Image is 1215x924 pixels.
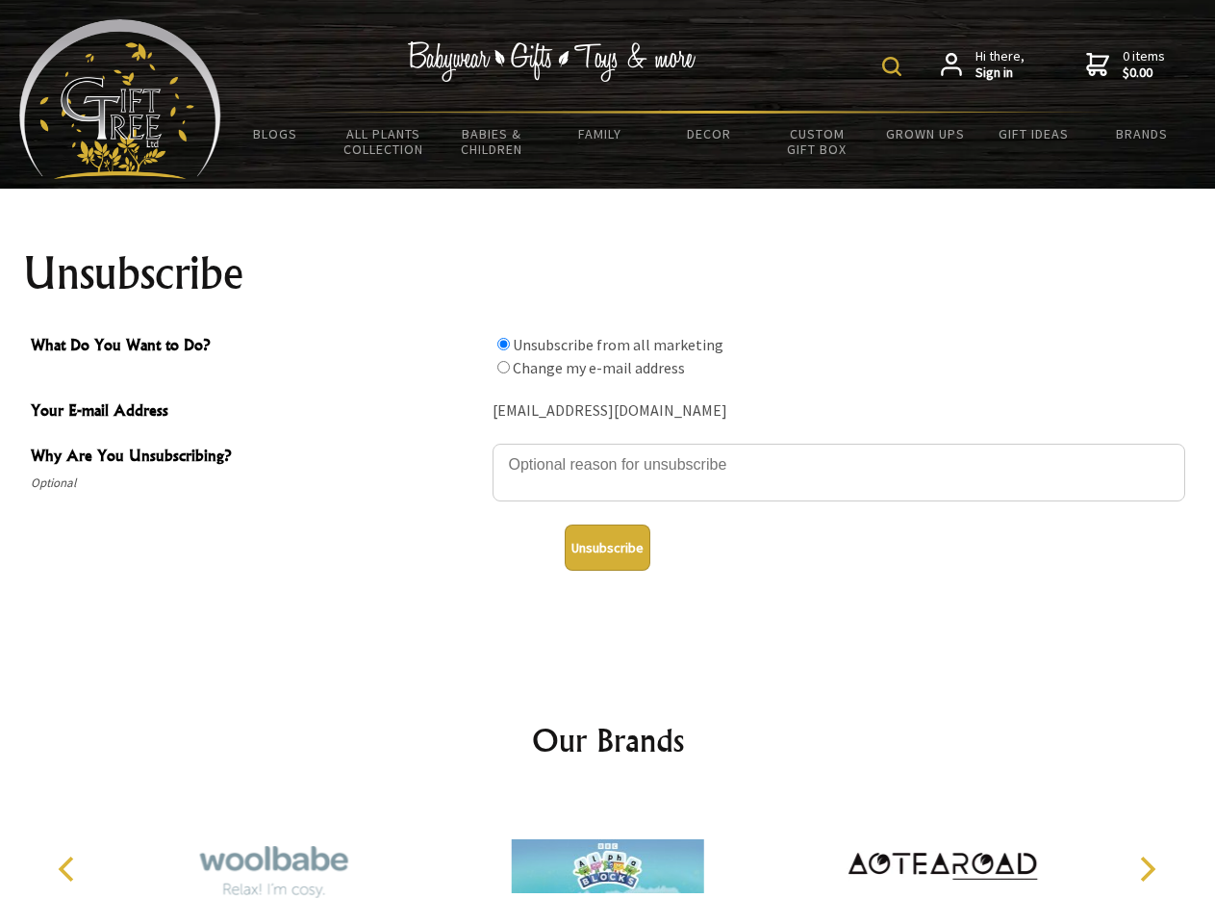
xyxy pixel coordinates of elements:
span: 0 items [1123,47,1165,82]
span: Why Are You Unsubscribing? [31,444,483,472]
label: Unsubscribe from all marketing [513,335,723,354]
button: Unsubscribe [565,525,650,571]
textarea: Why Are You Unsubscribing? [493,444,1185,501]
input: What Do You Want to Do? [497,338,510,350]
span: Hi there, [975,48,1025,82]
h2: Our Brands [38,717,1177,763]
img: Babywear - Gifts - Toys & more [408,41,696,82]
img: product search [882,57,901,76]
a: Grown Ups [871,114,979,154]
span: Your E-mail Address [31,398,483,426]
button: Previous [48,848,90,890]
button: Next [1126,848,1168,890]
a: Custom Gift Box [763,114,872,169]
strong: $0.00 [1123,64,1165,82]
input: What Do You Want to Do? [497,361,510,373]
a: 0 items$0.00 [1086,48,1165,82]
h1: Unsubscribe [23,250,1193,296]
a: Family [546,114,655,154]
a: Gift Ideas [979,114,1088,154]
label: Change my e-mail address [513,358,685,377]
a: Babies & Children [438,114,546,169]
a: Brands [1088,114,1197,154]
div: [EMAIL_ADDRESS][DOMAIN_NAME] [493,397,1185,426]
a: All Plants Collection [330,114,439,169]
img: Babyware - Gifts - Toys and more... [19,19,221,179]
strong: Sign in [975,64,1025,82]
a: BLOGS [221,114,330,154]
span: What Do You Want to Do? [31,333,483,361]
a: Hi there,Sign in [941,48,1025,82]
span: Optional [31,472,483,495]
a: Decor [654,114,763,154]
